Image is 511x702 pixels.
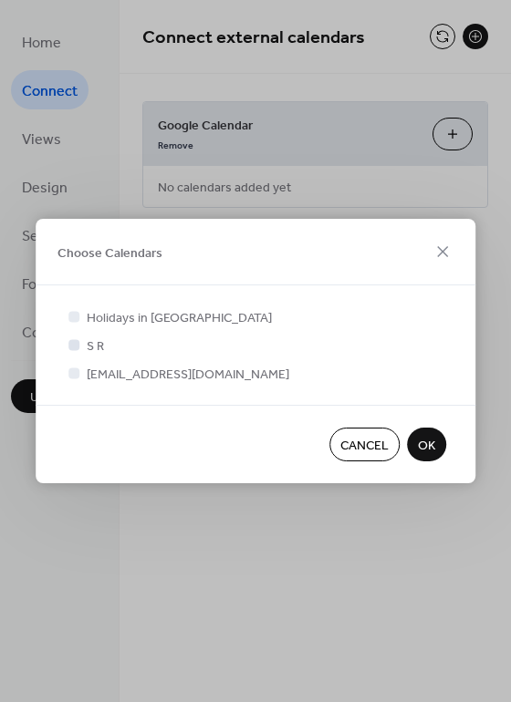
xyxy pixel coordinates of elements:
[407,428,446,461] button: OK
[87,366,289,385] span: [EMAIL_ADDRESS][DOMAIN_NAME]
[87,337,104,356] span: S R
[329,428,400,461] button: Cancel
[418,437,435,456] span: OK
[87,309,272,328] span: Holidays in [GEOGRAPHIC_DATA]
[340,437,389,456] span: Cancel
[57,243,162,263] span: Choose Calendars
